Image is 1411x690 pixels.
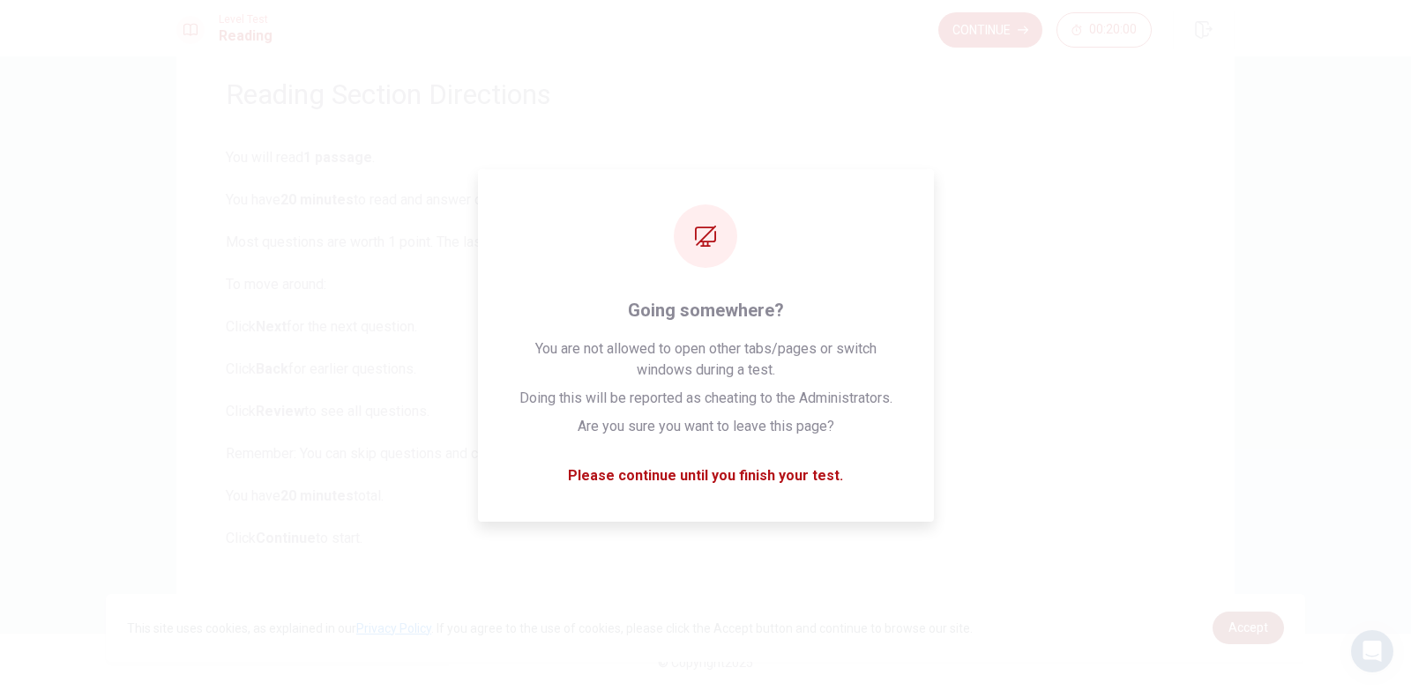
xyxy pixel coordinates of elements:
[303,149,372,166] b: 1 passage
[106,594,1305,662] div: cookieconsent
[1351,630,1393,672] div: Open Intercom Messenger
[938,12,1042,48] button: Continue
[356,621,431,635] a: Privacy Policy
[127,621,973,635] span: This site uses cookies, as explained in our . If you agree to the use of cookies, please click th...
[256,360,288,377] b: Back
[1213,612,1284,644] a: dismiss cookie message
[219,13,272,26] span: Level Test
[1089,23,1137,37] span: 00:20:00
[256,318,287,335] b: Next
[1056,12,1152,48] button: 00:20:00
[226,147,1185,549] span: You will read . You have to read and answer questions. Most questions are worth 1 point. The last...
[280,191,354,208] b: 20 minutes
[256,403,304,419] b: Review
[219,26,272,47] h1: Reading
[1228,620,1268,634] span: Accept
[256,530,316,546] b: Continue
[226,77,1185,112] h1: Reading Section Directions
[658,656,753,670] span: © Copyright 2025
[280,487,354,504] b: 20 minutes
